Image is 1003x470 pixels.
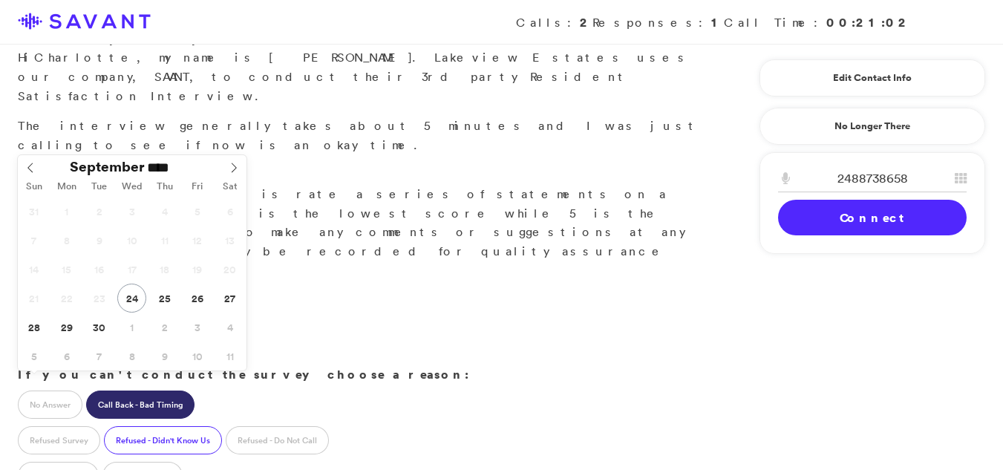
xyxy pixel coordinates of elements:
span: September 8, 2025 [52,226,81,255]
span: September 14, 2025 [19,255,48,284]
span: September 22, 2025 [52,284,81,313]
span: September 25, 2025 [150,284,179,313]
span: September 3, 2025 [117,197,146,226]
span: Tue [83,182,116,192]
span: October 8, 2025 [117,342,146,371]
span: September 10, 2025 [117,226,146,255]
span: September 16, 2025 [85,255,114,284]
label: Refused - Do Not Call [226,426,329,454]
span: Charlotte [34,50,137,65]
span: August 31, 2025 [19,197,48,226]
span: September 7, 2025 [19,226,48,255]
span: October 5, 2025 [19,342,48,371]
span: September 30, 2025 [85,313,114,342]
a: Edit Contact Info [778,66,967,90]
span: October 3, 2025 [183,313,212,342]
span: September 26, 2025 [183,284,212,313]
label: Refused - Didn't Know Us [104,426,222,454]
span: October 1, 2025 [117,313,146,342]
strong: 1 [711,14,724,30]
p: The interview generally takes about 5 minutes and I was just calling to see if now is an okay time. [18,117,703,154]
strong: 2 [580,14,592,30]
span: October 4, 2025 [215,313,244,342]
p: Hi , my name is [PERSON_NAME]. Lakeview Estates uses our company, SAVANT, to conduct their 3rd pa... [18,30,703,105]
span: September 27, 2025 [215,284,244,313]
span: September 19, 2025 [183,255,212,284]
span: September 9, 2025 [85,226,114,255]
span: Wed [116,182,148,192]
span: October 7, 2025 [85,342,114,371]
span: September 12, 2025 [183,226,212,255]
span: September 6, 2025 [215,197,244,226]
span: Sun [18,182,50,192]
span: September 15, 2025 [52,255,81,284]
strong: If you can't conduct the survey choose a reason: [18,366,469,382]
span: October 2, 2025 [150,313,179,342]
strong: 00:21:02 [826,14,911,30]
span: October 11, 2025 [215,342,244,371]
span: October 10, 2025 [183,342,212,371]
span: September [70,160,145,174]
span: September 18, 2025 [150,255,179,284]
span: September 20, 2025 [215,255,244,284]
span: September 24, 2025 [117,284,146,313]
span: October 9, 2025 [150,342,179,371]
span: September 1, 2025 [52,197,81,226]
span: September 29, 2025 [52,313,81,342]
label: No Answer [18,391,82,419]
span: September 17, 2025 [117,255,146,284]
span: September 13, 2025 [215,226,244,255]
span: September 23, 2025 [85,284,114,313]
span: September 11, 2025 [150,226,179,255]
span: September 21, 2025 [19,284,48,313]
strong: When recipient responds: [18,30,249,47]
a: Connect [778,200,967,235]
span: October 6, 2025 [52,342,81,371]
label: Refused Survey [18,426,100,454]
input: Year [145,160,198,175]
span: September 4, 2025 [150,197,179,226]
span: September 2, 2025 [85,197,114,226]
span: September 28, 2025 [19,313,48,342]
p: Great. What you'll do is rate a series of statements on a scale of 1 to 5. 1 is the lowest score ... [18,166,703,280]
span: Fri [181,182,214,192]
a: No Longer There [759,108,985,145]
span: Thu [148,182,181,192]
label: Call Back - Bad Timing [86,391,195,419]
span: September 5, 2025 [183,197,212,226]
span: Sat [214,182,246,192]
span: Mon [50,182,83,192]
